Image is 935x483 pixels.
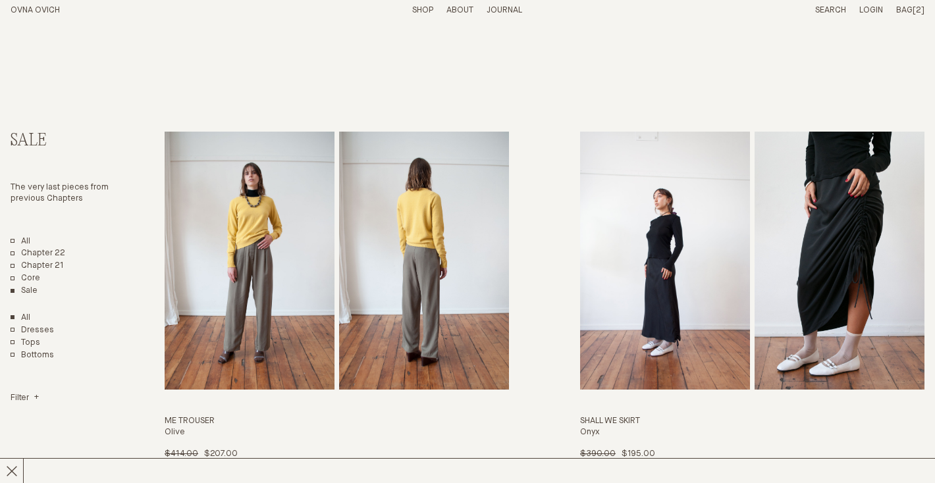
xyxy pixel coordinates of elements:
[412,6,433,14] a: Shop
[580,416,924,427] h3: Shall We Skirt
[11,236,30,247] a: All
[11,286,38,297] a: Sale
[11,182,116,205] p: The very last pieces from previous Chapters
[815,6,846,14] a: Search
[487,6,522,14] a: Journal
[622,449,655,458] span: $195.00
[165,132,509,460] a: Me Trouser
[580,449,616,458] span: $390.00
[11,6,60,14] a: Home
[11,350,54,361] a: Bottoms
[896,6,913,14] span: Bag
[11,248,65,259] a: Chapter 22
[204,449,238,458] span: $207.00
[11,132,116,151] h2: Sale
[165,449,198,458] span: $414.00
[859,6,883,14] a: Login
[11,273,40,284] a: Core
[11,393,39,404] summary: Filter
[165,427,509,438] h4: Olive
[580,427,924,438] h4: Onyx
[11,313,30,324] a: Show All
[11,261,64,272] a: Chapter 21
[165,416,509,427] h3: Me Trouser
[446,5,473,16] summary: About
[580,132,924,460] a: Shall We Skirt
[580,132,750,390] img: Shall We Skirt
[165,132,334,390] img: Me Trouser
[913,6,924,14] span: [2]
[11,325,54,336] a: Dresses
[11,338,40,349] a: Tops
